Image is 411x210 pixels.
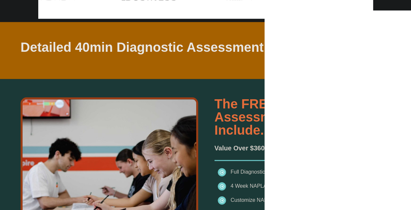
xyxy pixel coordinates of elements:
[218,182,226,190] img: icon-list.png
[231,169,315,175] span: Full Diagnostic students Assesment.
[214,97,355,137] h3: The FREE assessment will include...
[265,10,411,210] iframe: Chat Widget
[231,183,305,189] span: 4 Week NAPLAN goal checklist.
[21,41,269,54] h3: Detailed 40min Diagnostic Assessment
[214,143,355,153] p: Value Over $360 !!! Limited Time Only!
[231,197,342,203] span: Customize NAPLAN English and Math program.
[218,196,226,204] img: icon-list.png
[218,168,226,176] img: icon-list.png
